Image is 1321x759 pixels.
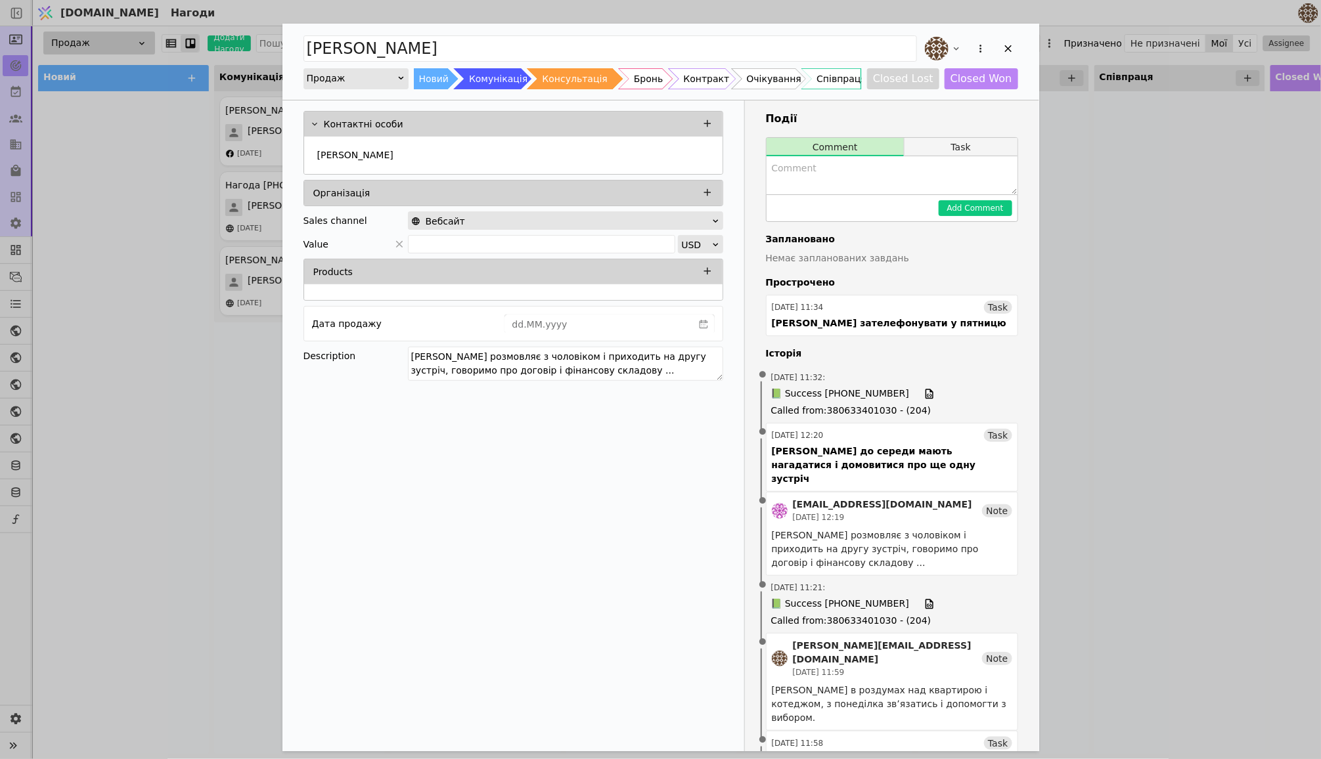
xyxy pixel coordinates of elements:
span: Вебсайт [426,212,465,230]
div: Співпраця [817,68,866,89]
span: • [756,485,769,518]
button: Add Comment [939,200,1012,216]
span: Called from : 380633401030 - (204) [771,404,1013,418]
div: Task [984,301,1012,314]
div: [DATE] 12:19 [793,511,972,523]
div: [PERSON_NAME] зателефонувати у пятницю [772,316,1007,330]
img: an [772,651,788,666]
p: Немає запланованих завдань [766,251,1018,265]
h4: Прострочено [766,276,1018,290]
div: Бронь [634,68,663,89]
button: Comment [767,138,905,156]
textarea: [PERSON_NAME] розмовляє з чоловіком і приходить на другу зустріч, говоримо про договір і фінансов... [408,347,723,381]
div: Консультація [543,68,608,89]
div: Add Opportunity [282,24,1039,751]
div: Контракт [684,68,730,89]
h3: Події [766,111,1018,127]
div: Новий [419,68,449,89]
span: [DATE] 11:32 : [771,372,826,383]
span: Called from : 380633401030 - (204) [771,614,1013,628]
span: Value [303,235,328,253]
p: [PERSON_NAME] [317,148,393,162]
div: Sales channel [303,211,367,230]
div: Description [303,347,408,365]
span: • [756,569,769,602]
img: de [772,503,788,519]
img: online-store.svg [411,217,420,226]
p: Products [313,265,353,279]
p: Організація [313,186,370,200]
h4: Заплановано [766,232,1018,246]
div: Task [984,429,1012,442]
span: [DATE] 11:21 : [771,582,826,594]
div: [EMAIL_ADDRESS][DOMAIN_NAME] [793,498,972,511]
h4: Історія [766,347,1018,360]
span: • [756,416,769,449]
div: [DATE] 12:20 [772,429,824,441]
div: [DATE] 11:58 [772,737,824,749]
div: [PERSON_NAME] розмовляє з чоловіком і приходить на другу зустріч, говоримо про договір і фінансов... [772,529,1012,570]
div: USD [681,236,711,254]
div: Note [982,652,1012,665]
button: Closed Won [945,68,1018,89]
div: Дата продажу [312,314,382,333]
span: • [756,626,769,659]
div: [PERSON_NAME] в роздумах над квартирою і котеджом, з понеділка звʼязатись і допомогти з вибором. [772,683,1012,725]
span: 📗 Success [PHONE_NUMBER] [771,597,909,611]
div: [DATE] 11:59 [793,666,983,678]
img: an [925,37,949,60]
div: Продаж [307,69,397,87]
svg: calender simple [699,320,708,329]
button: Closed Lost [867,68,939,89]
div: Note [982,504,1012,517]
span: • [756,724,769,757]
input: dd.MM.yyyy [505,315,693,334]
p: Контактні особи [324,118,403,131]
button: Task [905,138,1017,156]
div: [PERSON_NAME][EMAIL_ADDRESS][DOMAIN_NAME] [793,639,983,666]
div: [PERSON_NAME] до середи мають нагадатися і домовитися про ще одну зустріч [772,445,1012,486]
div: Очікування [747,68,801,89]
div: Task [984,737,1012,750]
span: 📗 Success [PHONE_NUMBER] [771,387,909,401]
div: Комунікація [469,68,527,89]
div: [DATE] 11:34 [772,301,824,313]
span: • [756,358,769,392]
